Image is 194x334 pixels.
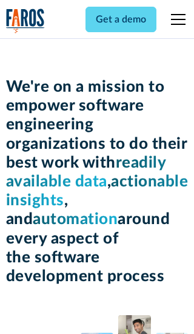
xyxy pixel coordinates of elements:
[6,9,45,33] img: Logo of the analytics and reporting company Faros.
[33,211,118,227] span: automation
[6,78,189,286] h1: We're on a mission to empower software engineering organizations to do their best work with , , a...
[6,155,167,189] span: readily available data
[164,5,188,34] div: menu
[6,9,45,33] a: home
[85,7,156,32] a: Get a demo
